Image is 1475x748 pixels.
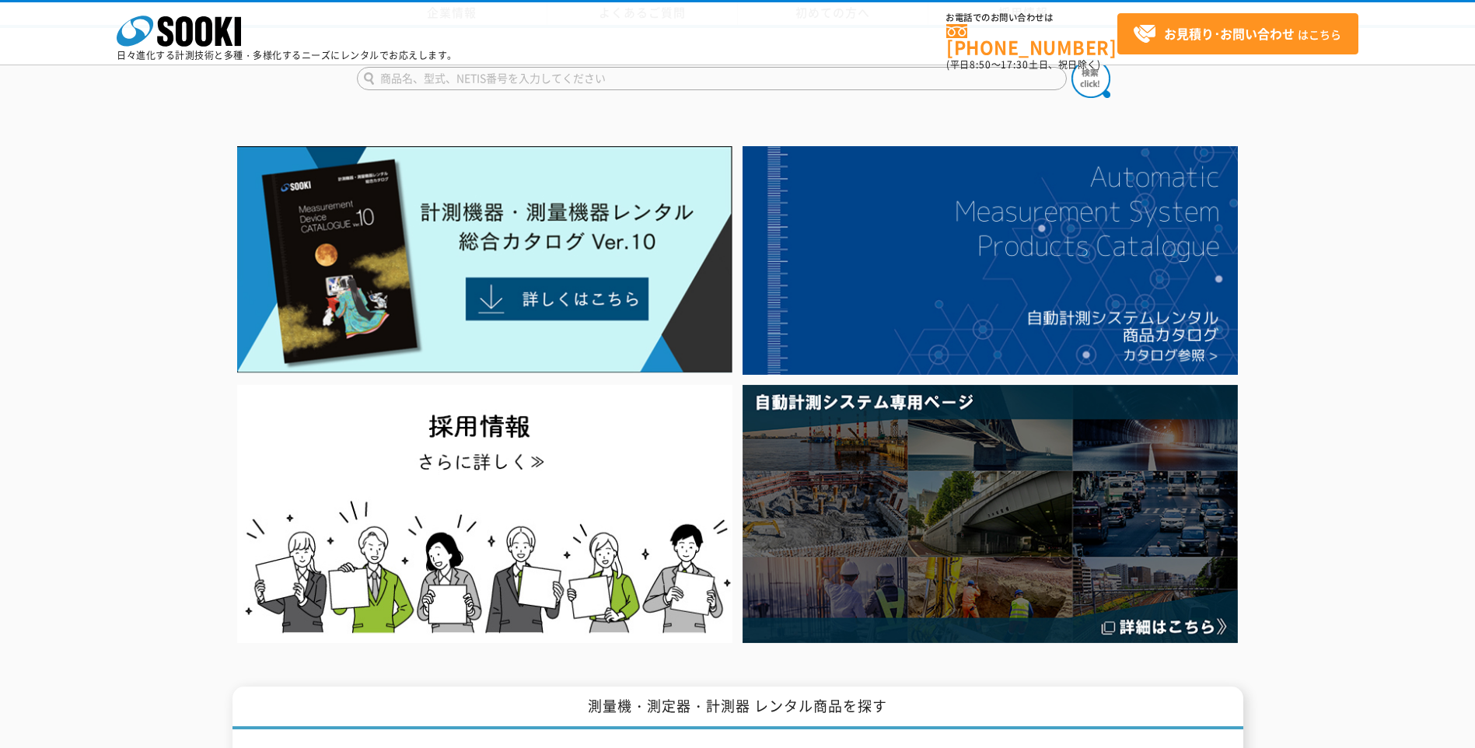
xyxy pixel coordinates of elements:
span: 8:50 [970,58,991,72]
h1: 測量機・測定器・計測器 レンタル商品を探す [232,687,1243,729]
a: お見積り･お問い合わせはこちら [1117,13,1358,54]
a: [PHONE_NUMBER] [946,24,1117,56]
span: はこちら [1133,23,1341,46]
span: (平日 ～ 土日、祝日除く) [946,58,1100,72]
p: 日々進化する計測技術と多種・多様化するニーズにレンタルでお応えします。 [117,51,457,60]
img: Catalog Ver10 [237,146,732,373]
img: btn_search.png [1071,59,1110,98]
img: 自動計測システム専用ページ [743,385,1238,642]
span: 17:30 [1001,58,1029,72]
img: SOOKI recruit [237,385,732,642]
strong: お見積り･お問い合わせ [1164,24,1295,43]
span: お電話でのお問い合わせは [946,13,1117,23]
img: 自動計測システムカタログ [743,146,1238,375]
input: 商品名、型式、NETIS番号を入力してください [357,67,1067,90]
